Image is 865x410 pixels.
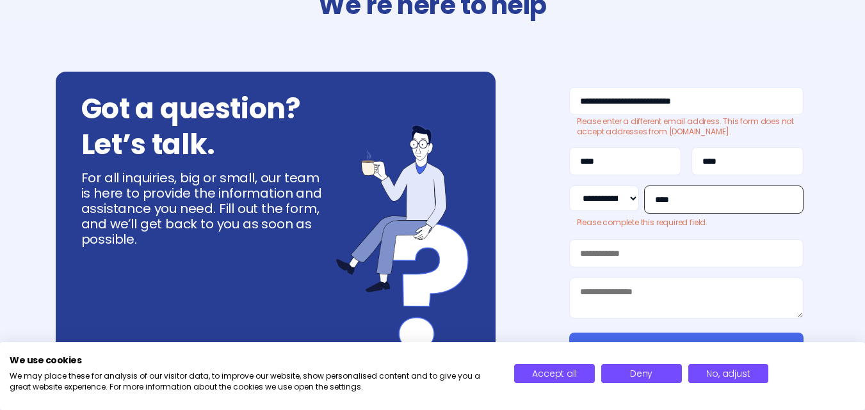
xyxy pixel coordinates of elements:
h2: We use cookies [10,354,495,366]
label: Please enter a different email address. This form does not accept addresses from [DOMAIN_NAME]. [577,116,804,137]
label: Please complete this required field. [577,217,708,228]
span: Accept all [532,367,576,380]
p: We may place these for analysis of our visitor data, to improve our website, show personalised co... [10,371,495,393]
h3: Got a question? Let’s talk. [81,91,301,162]
p: For all inquiries, big or small, our team is here to provide the information and assistance you n... [81,170,323,247]
span: No, adjust [706,367,750,380]
button: Accept all cookies [514,364,595,383]
button: Adjust cookie preferences [688,364,769,383]
button: Deny all cookies [601,364,682,383]
span: Deny [630,367,652,380]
